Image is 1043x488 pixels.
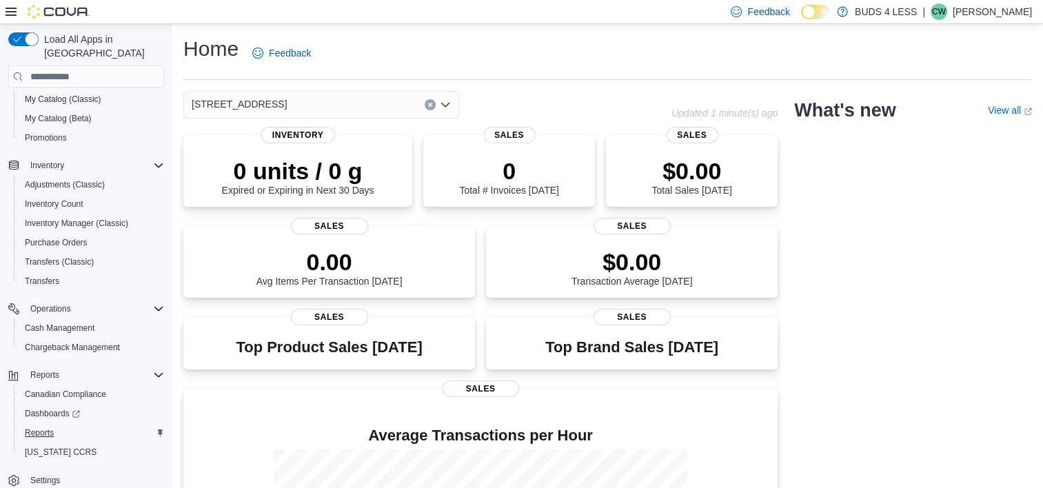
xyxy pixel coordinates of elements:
button: Operations [3,299,170,318]
span: Inventory [30,160,64,171]
a: My Catalog (Classic) [19,91,107,108]
div: Avg Items Per Transaction [DATE] [256,248,403,287]
span: Transfers [25,276,59,287]
span: Transfers (Classic) [25,256,94,267]
p: 0 [459,157,558,185]
a: Adjustments (Classic) [19,176,110,193]
span: Dark Mode [801,19,802,20]
button: Chargeback Management [14,338,170,357]
input: Dark Mode [801,5,830,19]
span: Reports [25,367,164,383]
span: Inventory [25,157,164,174]
a: Inventory Manager (Classic) [19,215,134,232]
h3: Top Product Sales [DATE] [236,339,422,356]
h3: Top Brand Sales [DATE] [545,339,718,356]
span: Inventory Manager (Classic) [25,218,128,229]
button: Clear input [425,99,436,110]
button: Open list of options [440,99,451,110]
h1: Home [183,35,239,63]
a: Purchase Orders [19,234,93,251]
p: $0.00 [651,157,731,185]
span: My Catalog (Classic) [25,94,101,105]
div: Expired or Expiring in Next 30 Days [222,157,374,196]
button: Reports [3,365,170,385]
span: Sales [442,380,519,397]
a: [US_STATE] CCRS [19,444,102,460]
span: Sales [291,218,368,234]
span: My Catalog (Beta) [19,110,164,127]
button: Inventory [25,157,70,174]
h4: Average Transactions per Hour [194,427,767,444]
span: Transfers [19,273,164,289]
button: Reports [25,367,65,383]
span: Reports [30,369,59,380]
p: | [922,3,925,20]
a: Dashboards [14,404,170,423]
span: Sales [594,309,671,325]
a: Inventory Count [19,196,89,212]
span: Settings [30,475,60,486]
span: Sales [291,309,368,325]
span: Operations [30,303,71,314]
span: Cash Management [19,320,164,336]
span: Adjustments (Classic) [19,176,164,193]
button: Adjustments (Classic) [14,175,170,194]
span: Washington CCRS [19,444,164,460]
p: Updated 1 minute(s) ago [671,108,778,119]
div: Total Sales [DATE] [651,157,731,196]
span: My Catalog (Beta) [25,113,92,124]
img: Cova [28,5,90,19]
span: My Catalog (Classic) [19,91,164,108]
button: Transfers (Classic) [14,252,170,272]
span: Dashboards [25,408,80,419]
a: Transfers [19,273,65,289]
button: My Catalog (Beta) [14,109,170,128]
p: 0.00 [256,248,403,276]
p: BUDS 4 LESS [855,3,917,20]
button: Transfers [14,272,170,291]
span: Promotions [19,130,164,146]
h2: What's new [794,99,895,121]
span: Inventory Count [19,196,164,212]
button: [US_STATE] CCRS [14,443,170,462]
span: Purchase Orders [19,234,164,251]
span: Inventory Manager (Classic) [19,215,164,232]
a: Transfers (Classic) [19,254,99,270]
span: Canadian Compliance [25,389,106,400]
span: Feedback [269,46,311,60]
span: Reports [25,427,54,438]
a: Promotions [19,130,72,146]
a: Cash Management [19,320,100,336]
a: View allExternal link [988,105,1032,116]
p: 0 units / 0 g [222,157,374,185]
p: [PERSON_NAME] [953,3,1032,20]
button: Canadian Compliance [14,385,170,404]
span: Sales [483,127,535,143]
span: Reports [19,425,164,441]
a: Canadian Compliance [19,386,112,403]
span: Sales [666,127,718,143]
span: Transfers (Classic) [19,254,164,270]
span: Chargeback Management [19,339,164,356]
span: [US_STATE] CCRS [25,447,97,458]
p: $0.00 [571,248,693,276]
span: Inventory Count [25,199,83,210]
a: Chargeback Management [19,339,125,356]
span: Purchase Orders [25,237,88,248]
div: Total # Invoices [DATE] [459,157,558,196]
a: Reports [19,425,59,441]
span: Load All Apps in [GEOGRAPHIC_DATA] [39,32,164,60]
button: Cash Management [14,318,170,338]
span: Promotions [25,132,67,143]
span: Cash Management [25,323,94,334]
a: My Catalog (Beta) [19,110,97,127]
div: Cody Woods [931,3,947,20]
button: My Catalog (Classic) [14,90,170,109]
span: Canadian Compliance [19,386,164,403]
button: Reports [14,423,170,443]
span: Adjustments (Classic) [25,179,105,190]
button: Inventory [3,156,170,175]
button: Inventory Manager (Classic) [14,214,170,233]
span: Operations [25,301,164,317]
button: Promotions [14,128,170,148]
